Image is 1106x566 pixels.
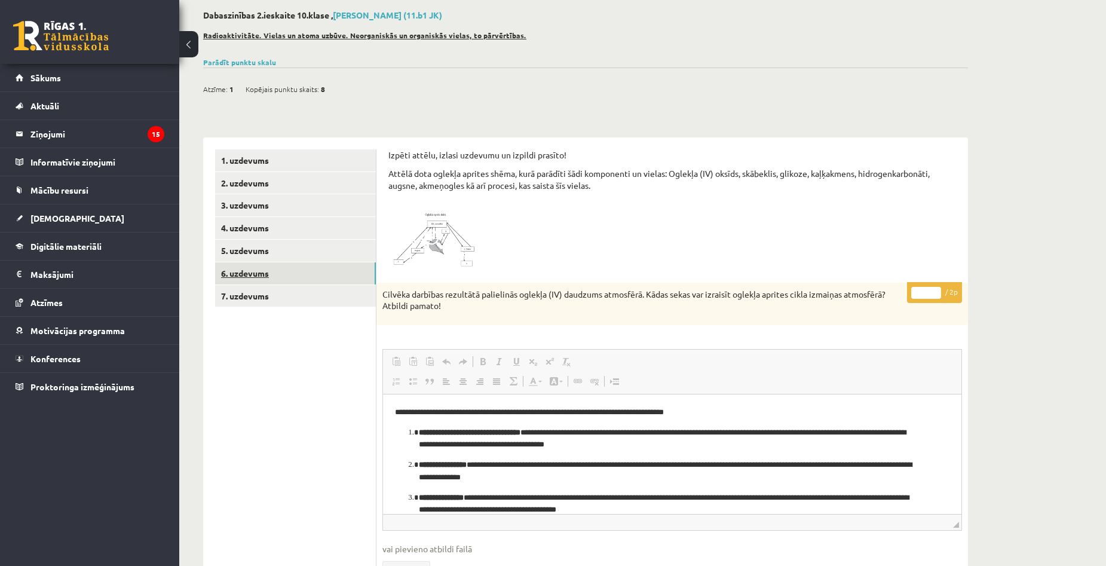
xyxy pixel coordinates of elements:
span: 8 [321,80,325,98]
a: Повторить (Ctrl+Y) [455,354,471,369]
a: Proktoringa izmēģinājums [16,373,164,400]
a: Sākums [16,64,164,91]
h2: Dabaszinības 2.ieskaite 10.klase , [203,10,968,20]
a: Полужирный (Ctrl+B) [474,354,491,369]
a: [PERSON_NAME] (11.b1 JK) [333,10,442,20]
span: Aktuāli [30,100,59,111]
a: Вставить из Word [421,354,438,369]
a: [DEMOGRAPHIC_DATA] [16,204,164,232]
span: Proktoringa izmēģinājums [30,381,134,392]
a: 1. uzdevums [215,149,376,172]
a: Informatīvie ziņojumi [16,148,164,176]
span: Atzīmes [30,297,63,308]
a: Цвет фона [546,374,566,389]
a: Mācību resursi [16,176,164,204]
span: vai pievieno atbildi failā [382,543,962,555]
a: Rīgas 1. Tālmācības vidusskola [13,21,109,51]
span: Mācību resursi [30,185,88,195]
a: 5. uzdevums [215,240,376,262]
a: Математика [505,374,522,389]
span: Motivācijas programma [30,325,125,336]
a: Вставить разрыв страницы для печати [606,374,623,389]
a: 3. uzdevums [215,194,376,216]
a: Цвет текста [525,374,546,389]
body: Визуальный текстовый редактор, wiswyg-editor-user-answer-47024734688560 [12,12,566,142]
a: Подстрочный индекс [525,354,541,369]
span: [DEMOGRAPHIC_DATA] [30,213,124,224]
a: Убрать ссылку [586,374,603,389]
a: Ziņojumi15 [16,120,164,148]
a: По центру [455,374,471,389]
a: Вставить / удалить маркированный список [405,374,421,389]
a: Курсив (Ctrl+I) [491,354,508,369]
a: Motivācijas programma [16,317,164,344]
a: Atzīmes [16,289,164,316]
a: Цитата [421,374,438,389]
p: / 2p [907,282,962,303]
span: Sākums [30,72,61,83]
a: Вставить/Редактировать ссылку (Ctrl+K) [569,374,586,389]
a: По левому краю [438,374,455,389]
iframe: Визуальный текстовый редактор, wiswyg-editor-user-answer-47024734688560 [383,394,961,514]
legend: Ziņojumi [30,120,164,148]
legend: Informatīvie ziņojumi [30,148,164,176]
span: Digitālie materiāli [30,241,102,252]
a: Убрать форматирование [558,354,575,369]
u: Radioaktivitāte. Vielas un atoma uzbūve. Neorganiskās un organiskās vielas, to pārvērtības. [203,30,526,40]
a: Konferences [16,345,164,372]
a: Вставить только текст (Ctrl+Shift+V) [405,354,421,369]
p: Izpēti attēlu, izlasi uzdevumu un izpildi prasīto! [388,149,956,161]
p: Cilvēka darbības rezultātā palielinās oglekļa (IV) daudzums atmosfērā. Kādas sekas var izraisīt o... [382,289,902,312]
i: 15 [148,126,164,142]
a: Вставить (Ctrl+V) [388,354,405,369]
a: 7. uzdevums [215,285,376,307]
a: 4. uzdevums [215,217,376,239]
a: Вставить / удалить нумерованный список [388,374,405,389]
a: Digitālie materiāli [16,232,164,260]
legend: Maksājumi [30,261,164,288]
img: dab_10_2_7.png [388,211,478,271]
p: Attēlā dota oglekļa aprites shēma, kurā parādīti šādi komponenti un vielas: Oglekļa (IV) oksīds, ... [388,168,956,191]
a: Надстрочный индекс [541,354,558,369]
a: По правому краю [471,374,488,389]
span: Перетащите для изменения размера [953,522,959,528]
a: Aktuāli [16,92,164,120]
span: Atzīme: [203,80,228,98]
a: 2. uzdevums [215,172,376,194]
a: По ширине [488,374,505,389]
a: Отменить (Ctrl+Z) [438,354,455,369]
a: Maksājumi [16,261,164,288]
a: 6. uzdevums [215,262,376,284]
span: Konferences [30,353,81,364]
span: Kopējais punktu skaits: [246,80,319,98]
a: Подчеркнутый (Ctrl+U) [508,354,525,369]
a: Parādīt punktu skalu [203,57,276,67]
span: 1 [229,80,234,98]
